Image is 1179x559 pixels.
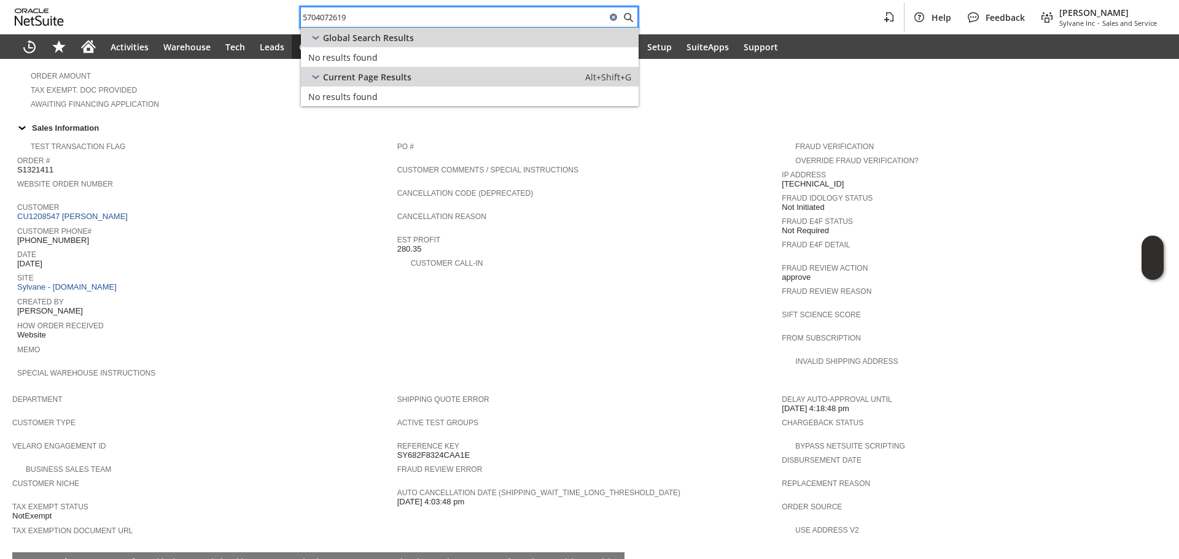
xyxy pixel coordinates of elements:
a: Tech [218,34,252,59]
div: Shortcuts [44,34,74,59]
a: Customer Phone# [17,227,91,236]
a: Delay Auto-Approval Until [782,395,892,404]
a: Chargeback Status [782,418,863,427]
a: Special Warehouse Instructions [17,369,155,377]
span: S1321411 [17,165,53,175]
a: From Subscription [782,334,861,342]
a: Site [17,274,34,282]
a: Use Address V2 [795,526,858,534]
a: Customer [17,203,59,212]
span: [DATE] 4:03:48 pm [397,497,465,507]
span: [TECHNICAL_ID] [782,179,844,189]
a: Tax Exempt Status [12,503,88,511]
a: Business Sales Team [26,465,111,474]
a: Bypass NetSuite Scripting [795,442,905,450]
span: Website [17,330,46,340]
a: Customer Call-in [411,259,483,268]
a: Tax Exemption Document URL [12,526,133,535]
span: SY682F8324CAA1E [397,450,470,460]
a: Fraud Review Error [397,465,483,474]
div: Sales Information [12,120,1162,136]
a: Warehouse [156,34,218,59]
a: Opportunities [292,34,366,59]
svg: Search [621,10,636,25]
a: Awaiting Financing Application [31,100,159,109]
svg: Recent Records [22,39,37,54]
a: Fraud E4F Status [782,217,853,226]
svg: Shortcuts [52,39,66,54]
a: SuiteApps [679,34,736,59]
span: [PERSON_NAME] [1059,7,1157,18]
a: Home [74,34,103,59]
span: SuiteApps [687,41,729,53]
span: Alt+Shift+G [585,71,631,83]
a: Reference Key [397,442,459,450]
span: [DATE] 4:18:48 pm [782,404,849,414]
iframe: Click here to launch Oracle Guided Learning Help Panel [1142,236,1164,280]
span: approve [782,272,811,282]
span: [PERSON_NAME] [17,306,83,316]
a: Recent Records [15,34,44,59]
a: Velaro Engagement ID [12,442,106,450]
span: Opportunities [299,41,359,53]
a: Override Fraud Verification? [795,156,918,165]
svg: logo [15,9,64,26]
a: Active Test Groups [397,418,478,427]
a: Created By [17,298,64,306]
a: Shipping Quote Error [397,395,489,404]
a: Invalid Shipping Address [795,357,898,366]
svg: Home [81,39,96,54]
span: Global Search Results [323,32,414,44]
span: No results found [308,91,378,102]
a: Activities [103,34,156,59]
a: Order Source [782,503,842,511]
span: 280.35 [397,244,422,254]
a: Cancellation Reason [397,212,486,221]
a: IP Address [782,171,826,179]
a: Cancellation Code (deprecated) [397,189,534,198]
span: Help [932,12,951,23]
a: Setup [640,34,679,59]
a: How Order Received [17,322,104,330]
span: NotExempt [12,511,52,521]
td: Sales Information [12,120,1167,136]
a: No results found [301,47,639,67]
span: Tech [225,41,245,53]
a: Leads [252,34,292,59]
input: Search [301,10,606,25]
a: Fraud Idology Status [782,194,873,202]
span: Sylvane Inc [1059,18,1095,28]
span: [PHONE_NUMBER] [17,236,89,245]
a: Test Transaction Flag [31,142,125,151]
span: Sales and Service [1102,18,1157,28]
a: Order # [17,156,50,165]
a: Disbursement Date [782,456,862,465]
a: PO # [397,142,414,151]
span: Oracle Guided Learning Widget. To move around, please hold and drag [1142,258,1164,280]
a: CU1208547 [PERSON_NAME] [17,212,131,221]
span: Feedback [986,12,1025,23]
a: Fraud Review Action [782,264,868,272]
a: Replacement reason [782,479,870,488]
a: Fraud Verification [795,142,874,151]
span: Not Required [782,226,829,236]
span: Activities [111,41,149,53]
a: Customer Comments / Special Instructions [397,166,578,174]
a: Customer Niche [12,479,79,488]
a: Sylvane - [DOMAIN_NAME] [17,282,120,291]
a: Fraud Review Reason [782,287,871,296]
span: Setup [647,41,672,53]
a: Date [17,250,36,259]
a: Tax Exempt. Doc Provided [31,86,137,94]
span: - [1097,18,1100,28]
a: Support [736,34,785,59]
a: Auto Cancellation Date (shipping_wait_time_long_threshold_date) [397,488,680,497]
a: Order Amount [31,72,91,80]
span: Current Page Results [323,71,411,83]
span: [DATE] [17,259,42,269]
a: Memo [17,345,40,354]
span: Not Initiated [782,202,824,212]
a: Fraud E4F Detail [782,241,850,249]
span: Support [744,41,778,53]
a: Department [12,395,63,404]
